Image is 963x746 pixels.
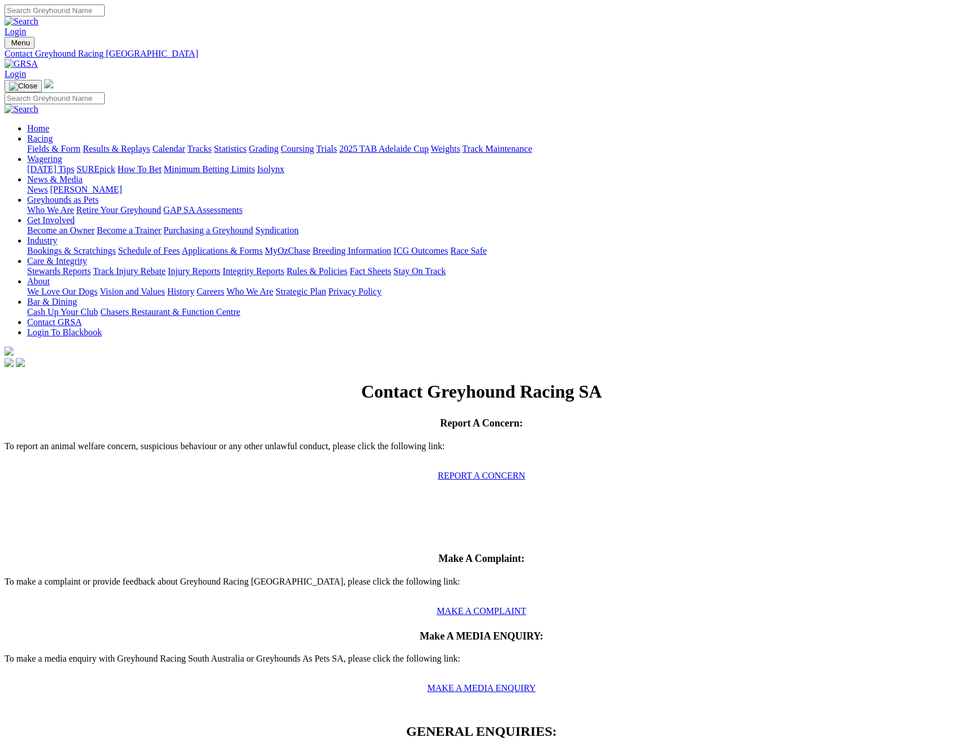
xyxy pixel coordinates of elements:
a: Wagering [27,154,62,164]
a: News [27,185,48,194]
a: Applications & Forms [182,246,263,255]
a: About [27,276,50,286]
a: Racing [27,134,53,143]
img: logo-grsa-white.png [5,347,14,356]
a: Contact Greyhound Racing [GEOGRAPHIC_DATA] [5,49,958,59]
p: To make a media enquiry with Greyhound Racing South Australia or Greyhounds As Pets SA, please cl... [5,654,958,674]
a: Fact Sheets [350,266,391,276]
a: MAKE A MEDIA ENQUIRY [427,683,536,693]
a: Who We Are [226,287,273,296]
a: Fields & Form [27,144,80,154]
a: Chasers Restaurant & Function Centre [100,307,240,317]
a: Contact GRSA [27,317,82,327]
a: Home [27,123,49,133]
a: Login [5,27,26,36]
a: Trials [316,144,337,154]
span: Report A Concern: [440,417,523,429]
div: Wagering [27,164,958,174]
a: Stay On Track [393,266,446,276]
a: Coursing [281,144,314,154]
span: Make A MEDIA ENQUIRY: [420,630,543,642]
a: Who We Are [27,205,74,215]
a: REPORT A CONCERN [438,471,525,480]
a: GAP SA Assessments [164,205,243,215]
a: Isolynx [257,164,284,174]
a: News & Media [27,174,83,184]
a: Vision and Values [100,287,165,296]
a: Become a Trainer [97,225,161,235]
a: Weights [431,144,460,154]
a: History [167,287,194,296]
a: Tracks [187,144,212,154]
a: Rules & Policies [286,266,348,276]
a: Purchasing a Greyhound [164,225,253,235]
a: Track Injury Rebate [93,266,165,276]
a: Become an Owner [27,225,95,235]
img: logo-grsa-white.png [44,79,53,88]
a: ICG Outcomes [393,246,448,255]
div: Get Involved [27,225,958,236]
a: Calendar [152,144,185,154]
div: About [27,287,958,297]
div: Bar & Dining [27,307,958,317]
a: Strategic Plan [276,287,326,296]
a: Track Maintenance [463,144,532,154]
div: Greyhounds as Pets [27,205,958,215]
h1: Contact Greyhound Racing SA [5,381,958,402]
img: twitter.svg [16,358,25,367]
a: [PERSON_NAME] [50,185,122,194]
a: Get Involved [27,215,75,225]
span: Menu [11,39,30,47]
a: Privacy Policy [328,287,382,296]
button: Toggle navigation [5,37,35,49]
img: Search [5,16,38,27]
a: We Love Our Dogs [27,287,97,296]
img: Search [5,104,38,114]
img: facebook.svg [5,358,14,367]
a: 2025 TAB Adelaide Cup [339,144,429,154]
div: Racing [27,144,958,154]
img: GRSA [5,59,38,69]
a: Minimum Betting Limits [164,164,255,174]
a: Greyhounds as Pets [27,195,99,204]
a: How To Bet [118,164,162,174]
a: Bar & Dining [27,297,77,306]
span: GENERAL ENQUIRIES: [406,724,557,739]
a: Breeding Information [313,246,391,255]
a: Login To Blackbook [27,327,102,337]
a: [DATE] Tips [27,164,74,174]
a: Results & Replays [83,144,150,154]
input: Search [5,92,105,104]
a: Careers [196,287,224,296]
a: SUREpick [76,164,115,174]
a: Statistics [214,144,247,154]
a: Grading [249,144,279,154]
a: MyOzChase [265,246,310,255]
span: Make A Complaint: [438,553,524,564]
a: Industry [27,236,57,245]
a: Syndication [255,225,298,235]
a: Cash Up Your Club [27,307,98,317]
a: Retire Your Greyhound [76,205,161,215]
div: Care & Integrity [27,266,958,276]
a: Stewards Reports [27,266,91,276]
div: Industry [27,246,958,256]
a: Login [5,69,26,79]
a: Bookings & Scratchings [27,246,115,255]
a: MAKE A COMPLAINT [436,606,526,616]
div: News & Media [27,185,958,195]
a: Injury Reports [168,266,220,276]
p: To make a complaint or provide feedback about Greyhound Racing [GEOGRAPHIC_DATA], please click th... [5,577,958,597]
input: Search [5,5,105,16]
a: Care & Integrity [27,256,87,266]
a: Race Safe [450,246,486,255]
img: Close [9,82,37,91]
a: Integrity Reports [222,266,284,276]
a: Schedule of Fees [118,246,179,255]
button: Toggle navigation [5,80,42,92]
p: To report an animal welfare concern, suspicious behaviour or any other unlawful conduct, please c... [5,441,958,462]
